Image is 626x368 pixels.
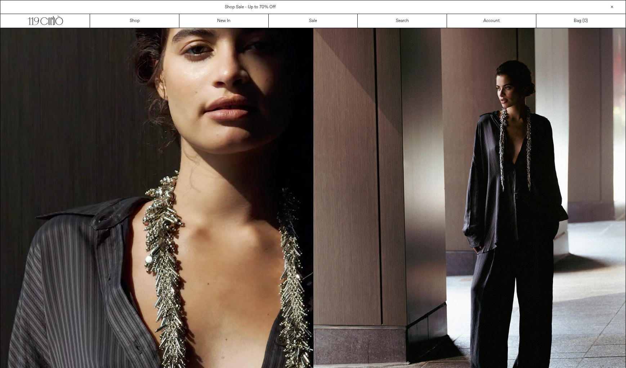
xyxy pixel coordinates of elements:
a: Shop [90,14,179,28]
a: Sale [269,14,358,28]
span: 0 [584,18,586,24]
a: Search [358,14,447,28]
a: Account [447,14,536,28]
span: ) [584,18,588,24]
a: Shop Sale - Up to 70% Off [225,4,276,10]
a: New In [179,14,269,28]
a: Bag () [536,14,626,28]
